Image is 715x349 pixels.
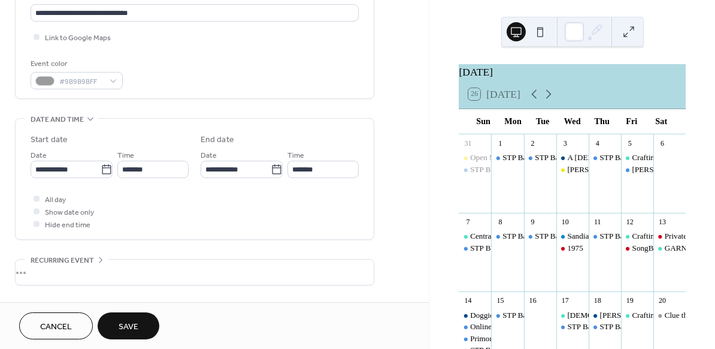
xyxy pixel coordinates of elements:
[459,333,491,344] div: Primordial Sound Meditation with Priti Chanda Klco
[470,243,598,254] div: STP Baby with the bath water rehearsals
[589,310,621,321] div: Reed Foehl
[653,310,686,321] div: Clue the Movie
[600,310,663,321] div: [PERSON_NAME]
[657,138,667,148] div: 6
[16,260,374,285] div: •••
[45,206,94,219] span: Show date only
[40,321,72,333] span: Cancel
[625,217,635,227] div: 12
[653,231,686,242] div: Private rehearsal
[470,321,640,332] div: Online Silent Auction for Campout for the cause ends
[98,312,159,339] button: Save
[625,138,635,148] div: 5
[567,231,652,242] div: Sandia Hearing Aid Center
[498,109,528,134] div: Mon
[558,109,587,134] div: Wed
[592,296,602,306] div: 18
[621,243,653,254] div: SongBird Rehearsal
[524,231,556,242] div: STP Baby with the bath water rehearsals
[463,217,473,227] div: 7
[459,152,491,163] div: Open Mic
[592,138,602,148] div: 4
[632,231,680,242] div: Crafting Circle
[31,58,120,70] div: Event color
[589,152,621,163] div: STP Baby with the bath water rehearsals
[31,134,68,146] div: Start date
[491,231,523,242] div: STP Baby with the bath water rehearsals
[665,310,714,321] div: Clue the Movie
[491,152,523,163] div: STP Baby with the bath water rehearsals
[470,164,598,175] div: STP Baby with the bath water rehearsals
[502,152,631,163] div: STP Baby with the bath water rehearsals
[556,310,589,321] div: Shamanic Healing Circle with Sarah Sol
[621,310,653,321] div: Crafting Circle
[632,310,680,321] div: Crafting Circle
[459,231,491,242] div: Central Colorado Humanist
[524,152,556,163] div: STP Baby with the bath water rehearsals
[621,164,653,175] div: Salida Moth Mixed ages auditions
[468,109,498,134] div: Sun
[31,149,47,162] span: Date
[459,64,686,80] div: [DATE]
[459,310,491,321] div: Doggie Market
[567,243,583,254] div: 1975
[646,109,676,134] div: Sat
[470,152,502,163] div: Open Mic
[653,243,686,254] div: GARNA presents Colorado Environmental Film Fest
[625,296,635,306] div: 19
[45,219,90,231] span: Hide end time
[556,243,589,254] div: 1975
[491,310,523,321] div: STP Baby with the bath water rehearsals
[567,152,711,163] div: A [DEMOGRAPHIC_DATA] Board Meeting
[201,149,217,162] span: Date
[459,164,491,175] div: STP Baby with the bath water rehearsals
[617,109,647,134] div: Fri
[657,217,667,227] div: 13
[470,333,643,344] div: Primordial Sound Meditation with [PERSON_NAME]
[502,310,631,321] div: STP Baby with the bath water rehearsals
[560,217,570,227] div: 10
[632,243,696,254] div: SongBird Rehearsal
[621,231,653,242] div: Crafting Circle
[560,296,570,306] div: 17
[31,254,94,267] span: Recurring event
[45,32,111,44] span: Link to Google Maps
[117,149,134,162] span: Time
[31,300,77,312] span: Event image
[556,152,589,163] div: A Church Board Meeting
[556,164,589,175] div: Matt Flinner Trio opening guest Briony Hunn
[201,134,234,146] div: End date
[535,231,663,242] div: STP Baby with the bath water rehearsals
[535,152,663,163] div: STP Baby with the bath water rehearsals
[119,321,138,333] span: Save
[459,321,491,332] div: Online Silent Auction for Campout for the cause ends
[592,217,602,227] div: 11
[528,138,538,148] div: 2
[470,231,570,242] div: Central [US_STATE] Humanist
[567,321,695,332] div: STP Baby with the bath water rehearsals
[502,231,631,242] div: STP Baby with the bath water rehearsals
[528,109,558,134] div: Tue
[621,152,653,163] div: Crafting Circle
[459,243,491,254] div: STP Baby with the bath water rehearsals
[556,231,589,242] div: Sandia Hearing Aid Center
[587,109,617,134] div: Thu
[45,194,66,206] span: All day
[31,113,84,126] span: Date and time
[495,138,505,148] div: 1
[556,321,589,332] div: STP Baby with the bath water rehearsals
[470,310,518,321] div: Doggie Market
[19,312,93,339] button: Cancel
[528,217,538,227] div: 9
[463,138,473,148] div: 31
[528,296,538,306] div: 16
[287,149,304,162] span: Time
[495,217,505,227] div: 8
[59,76,104,88] span: #9B9B9BFF
[560,138,570,148] div: 3
[657,296,667,306] div: 20
[463,296,473,306] div: 14
[495,296,505,306] div: 15
[632,152,680,163] div: Crafting Circle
